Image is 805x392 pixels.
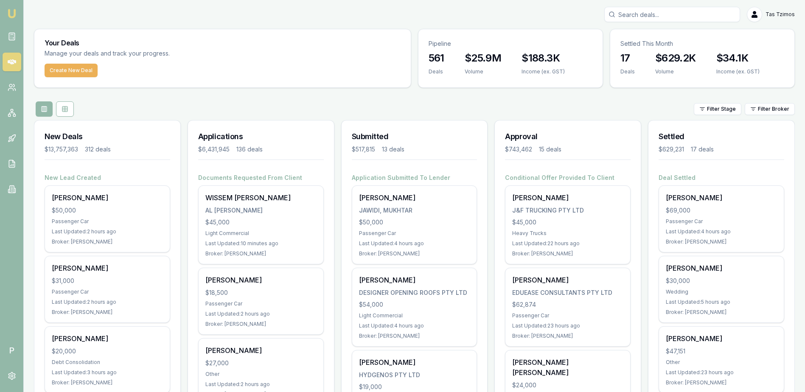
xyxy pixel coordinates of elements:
div: [PERSON_NAME] [205,275,317,285]
div: Last Updated: 4 hours ago [359,322,470,329]
div: DESIGNER OPENING ROOFS PTY LTD [359,288,470,297]
h3: Submitted [352,131,477,143]
div: Passenger Car [52,288,163,295]
div: $6,431,945 [198,145,230,154]
div: $517,815 [352,145,375,154]
h4: Application Submitted To Lender [352,174,477,182]
div: Last Updated: 3 hours ago [52,369,163,376]
p: Manage your deals and track your progress. [45,49,262,59]
div: [PERSON_NAME] [359,357,470,367]
div: $13,757,363 [45,145,78,154]
h3: $629.2K [655,51,696,65]
div: Last Updated: 4 hours ago [359,240,470,247]
div: Passenger Car [512,312,623,319]
div: 13 deals [382,145,404,154]
div: Light Commercial [359,312,470,319]
div: [PERSON_NAME] [666,263,777,273]
div: 136 deals [236,145,263,154]
h3: New Deals [45,131,170,143]
h3: 561 [429,51,444,65]
div: Last Updated: 2 hours ago [205,311,317,317]
button: Filter Stage [694,103,741,115]
div: $69,000 [666,206,777,215]
div: [PERSON_NAME] [205,345,317,356]
a: Create New Deal [45,64,98,77]
span: Tas Tzimos [766,11,795,18]
div: Last Updated: 10 minutes ago [205,240,317,247]
div: Broker: [PERSON_NAME] [666,238,777,245]
h4: Deal Settled [659,174,784,182]
div: Volume [655,68,696,75]
div: $47,151 [666,347,777,356]
div: EDUEASE CONSULTANTS PTY LTD [512,288,623,297]
div: Broker: [PERSON_NAME] [666,379,777,386]
div: Last Updated: 23 hours ago [512,322,623,329]
div: Last Updated: 2 hours ago [52,228,163,235]
div: $54,000 [359,300,470,309]
div: Deals [429,68,444,75]
div: [PERSON_NAME] [512,193,623,203]
div: AL [PERSON_NAME] [205,206,317,215]
div: [PERSON_NAME] [PERSON_NAME] [512,357,623,378]
div: $50,000 [52,206,163,215]
h3: 17 [620,51,635,65]
h3: Your Deals [45,39,401,46]
div: $743,462 [505,145,532,154]
div: 17 deals [691,145,714,154]
div: Passenger Car [666,218,777,225]
div: 312 deals [85,145,111,154]
div: Broker: [PERSON_NAME] [359,333,470,339]
button: Filter Broker [745,103,795,115]
div: [PERSON_NAME] [666,333,777,344]
h4: Conditional Offer Provided To Client [505,174,631,182]
span: Filter Stage [707,106,736,112]
h4: Documents Requested From Client [198,174,324,182]
div: Broker: [PERSON_NAME] [512,333,623,339]
div: $50,000 [359,218,470,227]
div: [PERSON_NAME] [359,193,470,203]
h3: $34.1K [716,51,760,65]
div: $30,000 [666,277,777,285]
div: Last Updated: 23 hours ago [666,369,777,376]
p: Settled This Month [620,39,784,48]
h3: Applications [198,131,324,143]
div: Other [666,359,777,366]
div: [PERSON_NAME] [52,333,163,344]
div: JAWIDI, MUKHTAR [359,206,470,215]
div: Heavy Trucks [512,230,623,237]
div: Broker: [PERSON_NAME] [666,309,777,316]
h3: Settled [659,131,784,143]
img: emu-icon-u.png [7,8,17,19]
div: HYDGENOS PTY LTD [359,371,470,379]
div: Last Updated: 2 hours ago [52,299,163,305]
div: Income (ex. GST) [522,68,565,75]
div: Deals [620,68,635,75]
div: $45,000 [512,218,623,227]
span: Filter Broker [758,106,789,112]
div: Broker: [PERSON_NAME] [205,321,317,328]
div: Wedding [666,288,777,295]
div: Broker: [PERSON_NAME] [359,250,470,257]
div: Income (ex. GST) [716,68,760,75]
div: Passenger Car [205,300,317,307]
div: $24,000 [512,381,623,389]
div: 15 deals [539,145,561,154]
h4: New Lead Created [45,174,170,182]
h3: $188.3K [522,51,565,65]
div: Volume [465,68,501,75]
span: P [3,341,21,360]
div: Broker: [PERSON_NAME] [512,250,623,257]
h3: $25.9M [465,51,501,65]
div: [PERSON_NAME] [666,193,777,203]
div: Passenger Car [359,230,470,237]
div: Broker: [PERSON_NAME] [52,379,163,386]
div: WISSEM [PERSON_NAME] [205,193,317,203]
div: $31,000 [52,277,163,285]
div: [PERSON_NAME] [359,275,470,285]
div: Passenger Car [52,218,163,225]
p: Pipeline [429,39,592,48]
div: $62,874 [512,300,623,309]
div: [PERSON_NAME] [52,263,163,273]
div: Broker: [PERSON_NAME] [52,238,163,245]
div: $18,500 [205,288,317,297]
